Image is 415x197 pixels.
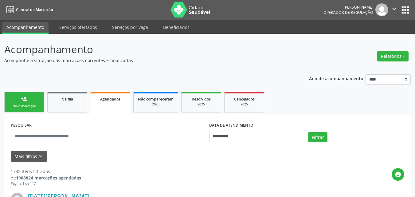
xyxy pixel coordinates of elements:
[192,97,211,102] span: Resolvidos
[16,175,81,181] strong: 1908824 marcações agendadas
[234,97,255,102] span: Cancelados
[209,120,253,130] label: DATA DE ATENDIMENTO
[11,151,47,162] button: Mais filtroskeyboard_arrow_down
[11,120,32,130] label: PESQUISAR
[4,42,289,57] p: Acompanhamento
[11,168,81,175] div: 1742 itens filtrados
[391,6,397,12] i: 
[377,51,409,61] button: Relatórios
[100,97,120,102] span: Agendados
[16,7,53,12] span: Central de Marcação
[9,104,40,108] div: Nova marcação
[375,3,388,16] img: img
[323,5,373,10] div: [PERSON_NAME]
[108,22,152,33] a: Serviços por vaga
[4,5,53,15] a: Central de Marcação
[186,102,217,107] div: 2025
[21,96,28,102] div: person_add
[61,97,73,102] span: Na fila
[392,168,404,181] button: print
[2,22,49,34] a: Acompanhamento
[4,57,289,64] p: Acompanhe a situação das marcações correntes e finalizadas
[159,22,194,33] a: Beneficiários
[400,5,411,15] button: apps
[37,153,44,160] i: keyboard_arrow_down
[138,97,174,102] span: Não compareceram
[308,132,327,143] button: Filtrar
[388,3,400,16] button: 
[11,181,81,186] div: Página 1 de 117
[309,74,363,82] p: Ano de acompanhamento
[395,171,401,178] i: print
[323,10,373,15] span: Operador de regulação
[229,102,260,107] div: 2025
[138,102,174,107] div: 2025
[11,175,81,181] div: de
[55,22,101,33] a: Serviços ofertados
